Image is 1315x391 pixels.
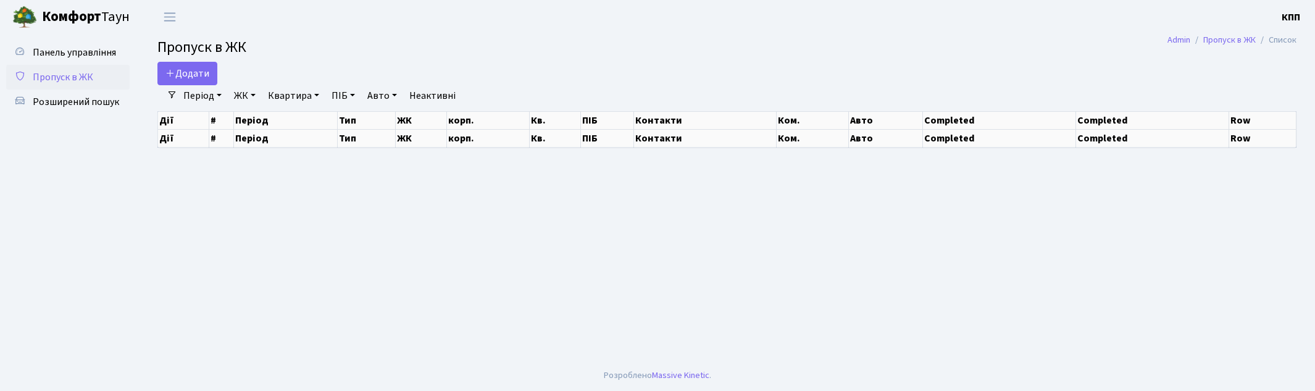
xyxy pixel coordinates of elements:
button: Переключити навігацію [154,7,185,27]
th: Тип [338,129,396,147]
th: Період [233,129,337,147]
th: корп. [447,129,530,147]
span: Пропуск в ЖК [157,36,246,58]
b: КПП [1282,11,1300,24]
img: logo.png [12,5,37,30]
th: Дії [158,111,209,129]
th: Row [1229,111,1296,129]
th: ЖК [396,129,447,147]
a: Квартира [263,85,324,106]
th: ПІБ [581,129,634,147]
th: ПІБ [581,111,634,129]
th: # [209,111,233,129]
th: Контакти [633,129,776,147]
a: Пропуск в ЖК [1203,33,1256,46]
a: ПІБ [327,85,360,106]
th: Авто [848,111,922,129]
a: Massive Kinetic [652,369,709,382]
th: Completed [922,129,1075,147]
th: Completed [1076,111,1229,129]
th: Контакти [633,111,776,129]
th: Ком. [776,111,848,129]
th: ЖК [396,111,447,129]
a: Пропуск в ЖК [6,65,130,90]
nav: breadcrumb [1149,27,1315,53]
th: # [209,129,233,147]
th: Період [233,111,337,129]
th: Completed [1076,129,1229,147]
a: ЖК [229,85,261,106]
a: Розширений пошук [6,90,130,114]
li: Список [1256,33,1296,47]
a: КПП [1282,10,1300,25]
span: Таун [42,7,130,28]
a: Неактивні [404,85,461,106]
div: Розроблено . [604,369,711,382]
a: Авто [362,85,402,106]
th: Кв. [530,111,581,129]
a: Admin [1167,33,1190,46]
a: Період [178,85,227,106]
span: Панель управління [33,46,116,59]
b: Комфорт [42,7,101,27]
th: корп. [447,111,530,129]
span: Пропуск в ЖК [33,70,93,84]
span: Розширений пошук [33,95,119,109]
th: Row [1229,129,1296,147]
a: Додати [157,62,217,85]
a: Панель управління [6,40,130,65]
th: Дії [158,129,209,147]
th: Авто [848,129,922,147]
th: Тип [338,111,396,129]
th: Ком. [776,129,848,147]
th: Completed [922,111,1075,129]
th: Кв. [530,129,581,147]
span: Додати [165,67,209,80]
